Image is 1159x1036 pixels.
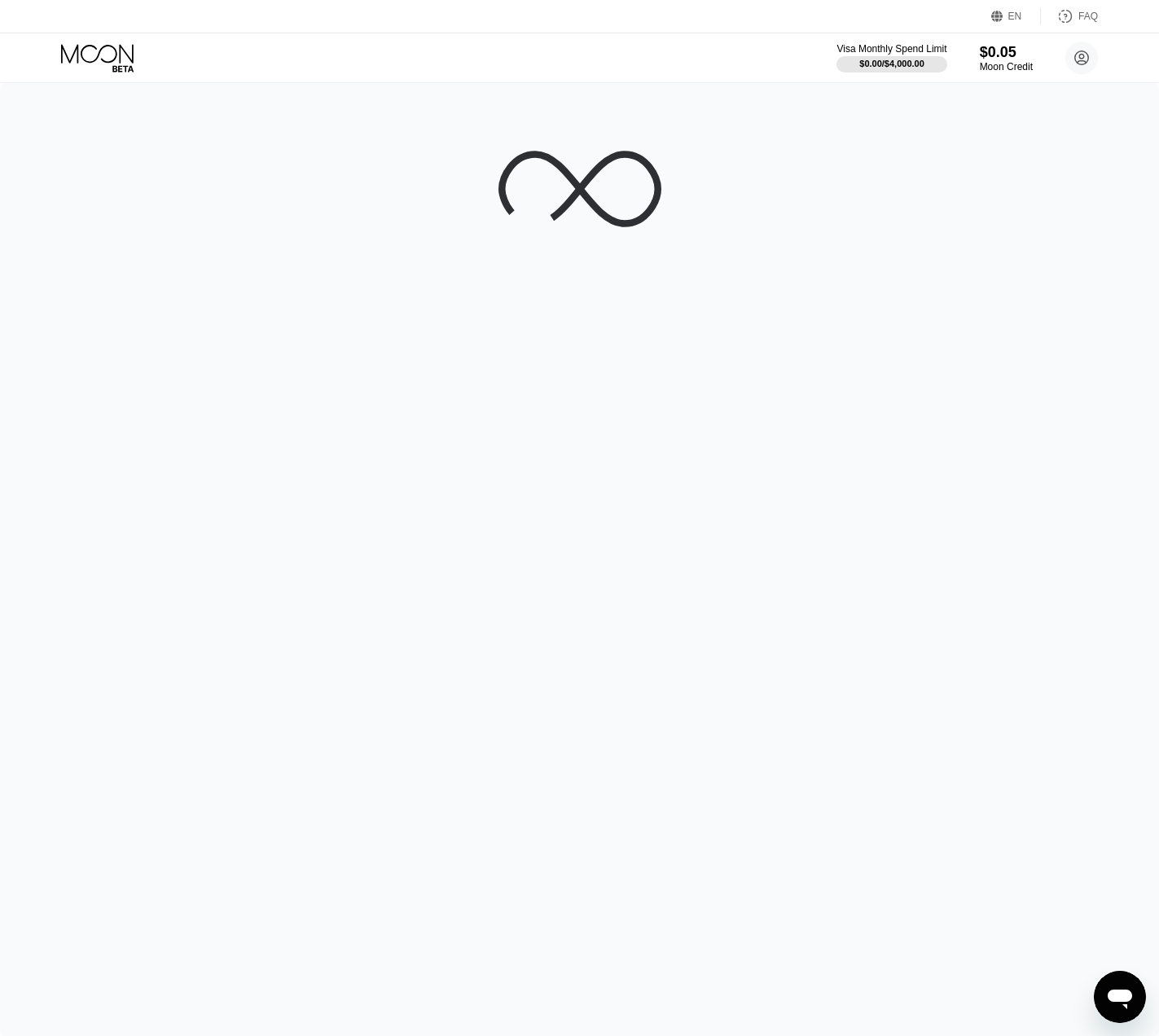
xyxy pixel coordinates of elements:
[1078,11,1098,22] div: FAQ
[836,43,946,55] div: Visa Monthly Spend Limit
[991,8,1041,24] div: EN
[1094,971,1146,1023] iframe: Button to launch messaging window
[980,44,1033,72] div: $0.05Moon Credit
[836,43,946,72] div: Visa Monthly Spend Limit$0.00/$4,000.00
[859,59,924,68] div: $0.00 / $4,000.00
[1041,8,1098,24] div: FAQ
[980,44,1033,61] div: $0.05
[1008,11,1022,22] div: EN
[980,61,1033,72] div: Moon Credit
